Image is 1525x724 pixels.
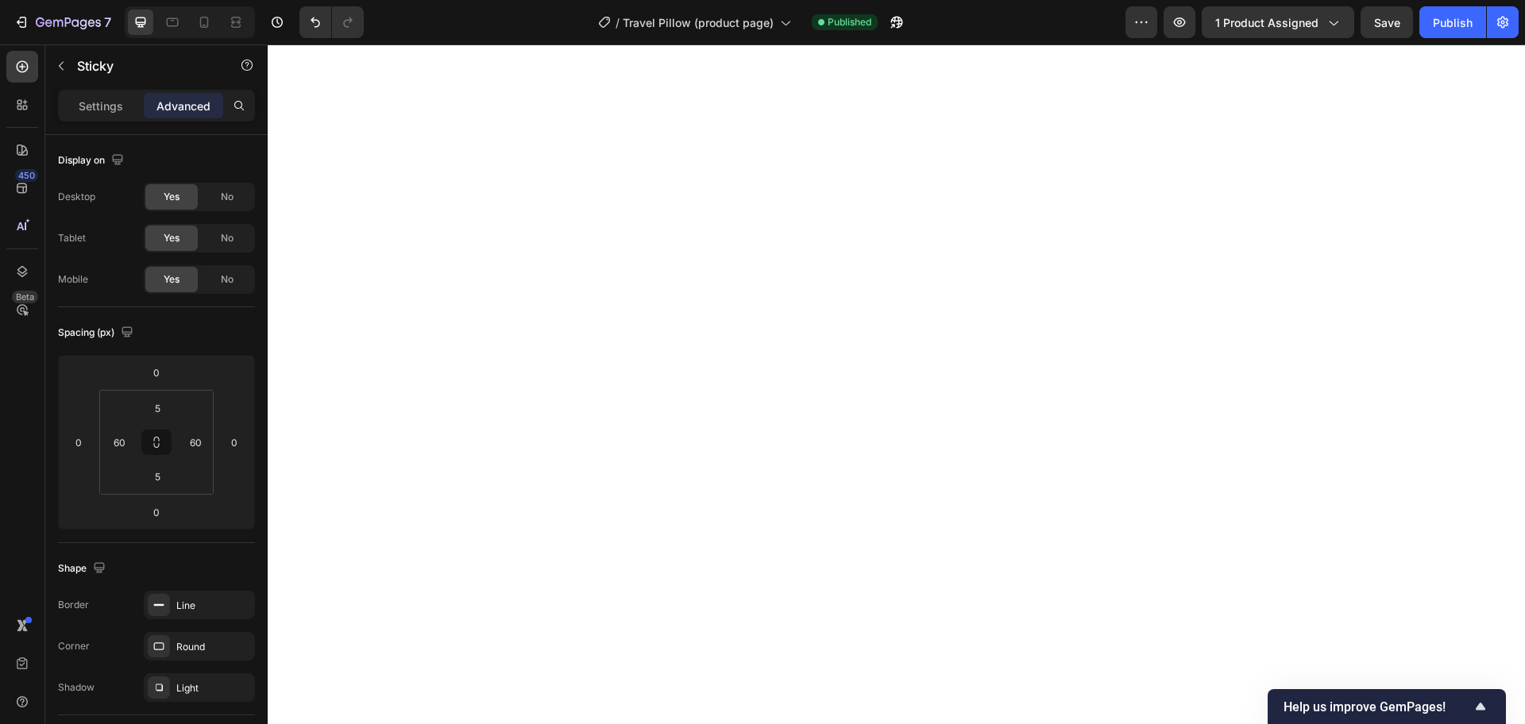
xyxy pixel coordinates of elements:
[1361,6,1413,38] button: Save
[222,430,246,454] input: 0
[183,430,207,454] input: 60px
[1471,646,1509,684] iframe: Intercom live chat
[58,322,137,344] div: Spacing (px)
[58,598,89,612] div: Border
[58,272,88,287] div: Mobile
[67,430,91,454] input: 0
[164,190,180,204] span: Yes
[164,272,180,287] span: Yes
[58,558,109,580] div: Shape
[58,639,90,653] div: Corner
[1284,699,1471,714] span: Help us improve GemPages!
[623,14,774,31] span: Travel Pillow (product page)
[107,430,131,454] input: 60px
[104,13,111,32] p: 7
[1202,6,1354,38] button: 1 product assigned
[141,464,173,488] input: 5px
[6,6,118,38] button: 7
[221,190,234,204] span: No
[1215,14,1318,31] span: 1 product assigned
[828,15,871,29] span: Published
[1419,6,1486,38] button: Publish
[141,396,173,420] input: 5px
[221,272,234,287] span: No
[616,14,620,31] span: /
[15,169,38,182] div: 450
[176,681,251,695] div: Light
[77,56,212,75] p: Sticky
[176,599,251,613] div: Line
[1284,697,1490,716] button: Show survey - Help us improve GemPages!
[221,231,234,245] span: No
[176,640,251,654] div: Round
[1433,14,1473,31] div: Publish
[79,98,123,114] p: Settings
[12,291,38,303] div: Beta
[141,360,172,384] input: 0
[1374,16,1400,29] span: Save
[299,6,364,38] div: Undo/Redo
[58,680,95,695] div: Shadow
[58,150,127,171] div: Display on
[156,98,210,114] p: Advanced
[58,190,95,204] div: Desktop
[268,44,1525,724] iframe: Design area
[164,231,180,245] span: Yes
[58,231,86,245] div: Tablet
[141,500,172,524] input: 0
